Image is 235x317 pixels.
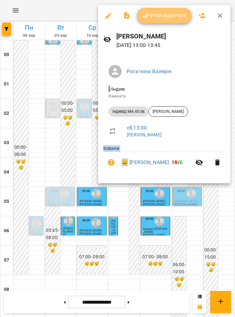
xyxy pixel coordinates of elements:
span: [PERSON_NAME] [149,109,188,114]
b: / [171,159,183,165]
a: 😀 [PERSON_NAME] [122,158,169,166]
span: Урок відбувся [142,12,186,20]
span: індивід МА 45 хв [109,109,148,114]
p: [DATE] 13:00 - 13:45 [116,41,225,49]
a: [PERSON_NAME] [127,132,162,137]
a: Рогаткіна Валерія [127,68,172,74]
h6: [PERSON_NAME] [116,31,225,41]
ul: Клієнти [103,145,225,175]
button: Візит ще не сплачено. Додати оплату? [103,155,119,170]
a: сб , 13:00 [127,125,147,131]
span: - Індив [109,86,126,92]
span: 6 [180,159,183,165]
p: Кімната [109,93,220,99]
button: Урок відбувся [137,8,192,23]
span: 18 [171,159,177,165]
div: [PERSON_NAME] [148,106,188,117]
